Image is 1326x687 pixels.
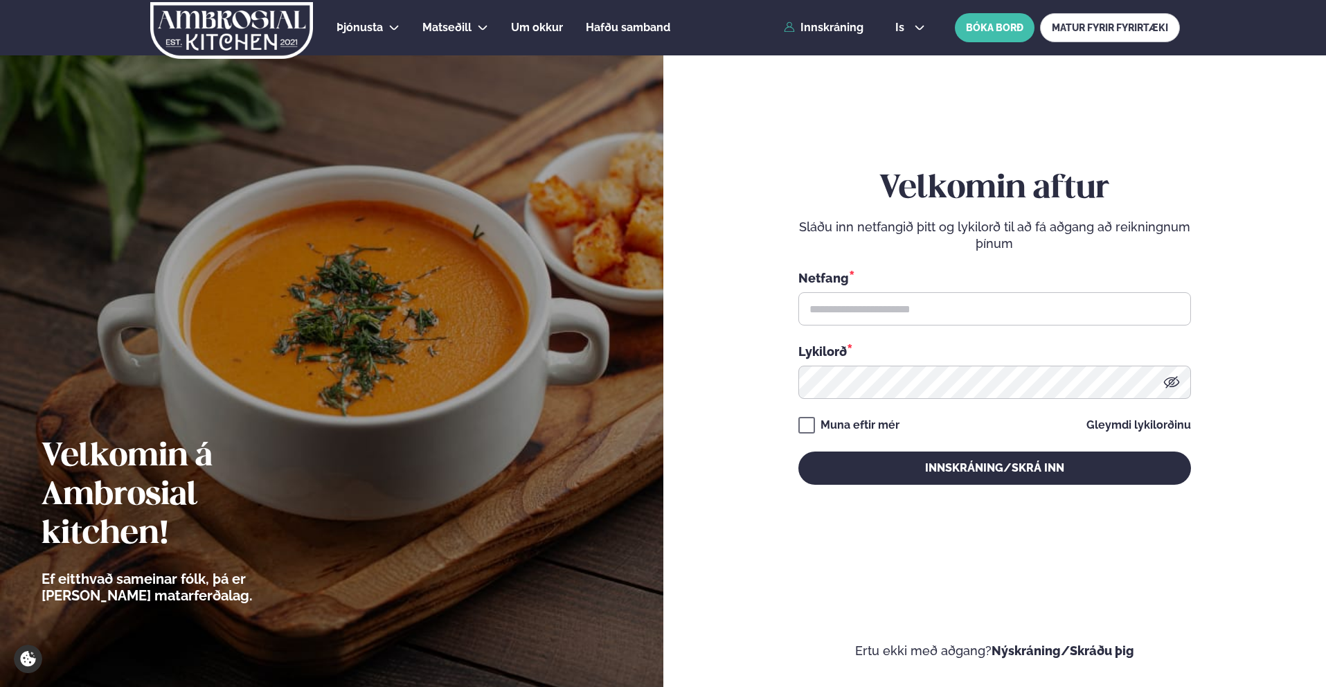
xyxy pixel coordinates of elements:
[895,22,908,33] span: is
[798,269,1191,287] div: Netfang
[1040,13,1180,42] a: MATUR FYRIR FYRIRTÆKI
[992,643,1134,658] a: Nýskráning/Skráðu þig
[1086,420,1191,431] a: Gleymdi lykilorðinu
[149,2,314,59] img: logo
[422,21,472,34] span: Matseðill
[511,19,563,36] a: Um okkur
[42,571,329,604] p: Ef eitthvað sameinar fólk, þá er [PERSON_NAME] matarferðalag.
[955,13,1034,42] button: BÓKA BORÐ
[798,342,1191,360] div: Lykilorð
[884,22,936,33] button: is
[42,438,329,554] h2: Velkomin á Ambrosial kitchen!
[14,645,42,673] a: Cookie settings
[337,21,383,34] span: Þjónusta
[784,21,863,34] a: Innskráning
[586,19,670,36] a: Hafðu samband
[422,19,472,36] a: Matseðill
[798,219,1191,252] p: Sláðu inn netfangið þitt og lykilorð til að fá aðgang að reikningnum þínum
[798,170,1191,208] h2: Velkomin aftur
[511,21,563,34] span: Um okkur
[586,21,670,34] span: Hafðu samband
[798,452,1191,485] button: Innskráning/Skrá inn
[337,19,383,36] a: Þjónusta
[705,643,1285,659] p: Ertu ekki með aðgang?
